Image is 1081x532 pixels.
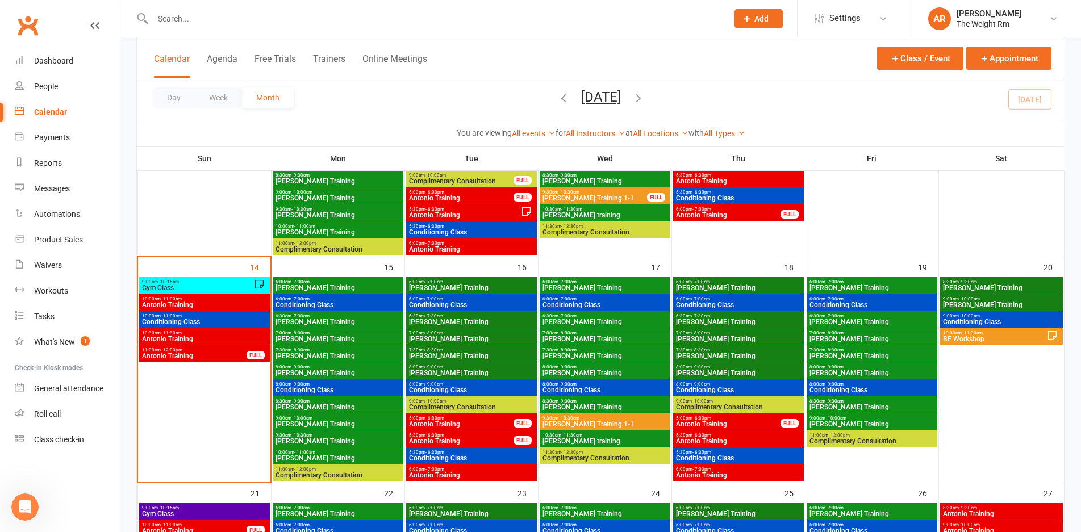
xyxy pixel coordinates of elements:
span: [PERSON_NAME] Training [942,284,1061,291]
span: 9:00am [809,416,935,421]
span: 6:30am [675,313,802,319]
div: Waivers [34,261,62,270]
span: 9:00am [141,279,254,284]
span: [PERSON_NAME] Training [809,336,935,342]
a: Waivers [15,253,120,278]
span: 7:30am [542,347,668,353]
span: [PERSON_NAME] Training [275,178,401,185]
a: All events [512,129,556,138]
span: [PERSON_NAME] Training [275,336,401,342]
span: 10:30am [542,433,668,438]
span: 9:30am [275,433,401,438]
span: - 9:00am [425,382,443,387]
div: FULL [514,193,532,202]
span: - 11:00am [294,224,315,229]
span: [PERSON_NAME] Training [275,212,401,219]
span: 5:30pm [675,190,802,195]
span: - 11:30am [561,433,582,438]
span: - 7:00am [291,279,310,284]
span: 6:00am [408,279,535,284]
div: FULL [514,176,532,185]
span: [PERSON_NAME] Training [275,195,401,202]
span: 8:00am [275,365,401,370]
span: 7:00am [275,330,401,336]
span: Conditioning Class [675,195,802,202]
span: [PERSON_NAME] Training [542,319,668,325]
div: 19 [918,257,938,276]
span: - 10:00am [425,399,446,404]
span: - 7:00am [291,296,310,301]
span: - 7:30am [558,313,577,319]
div: People [34,82,58,91]
a: Automations [15,202,120,227]
span: - 6:30pm [692,190,711,195]
span: [PERSON_NAME] Training 1-1 [542,195,648,202]
span: - 9:00am [825,382,844,387]
span: [PERSON_NAME] Training [408,353,535,359]
span: Conditioning Class [542,387,668,393]
span: 9:00am [275,416,401,421]
span: Conditioning Class [275,301,401,308]
span: 8:00am [675,365,802,370]
span: - 10:00am [425,173,446,178]
div: 18 [784,257,805,276]
span: - 8:30am [692,347,710,353]
span: Conditioning Class [408,229,535,236]
span: - 10:30am [558,190,579,195]
span: - 8:00am [825,330,844,336]
span: - 7:00am [692,279,710,284]
div: Workouts [34,286,68,295]
span: Gym Class [141,284,254,291]
span: - 7:00pm [692,207,711,212]
span: - 11:00am [962,330,983,336]
span: [PERSON_NAME] training [542,212,668,219]
strong: at [625,128,633,137]
span: 10:30am [141,330,268,336]
span: Conditioning Class [675,301,802,308]
span: - 7:00am [825,296,844,301]
div: Dashboard [34,56,73,65]
span: Antonio Training [408,212,521,219]
span: [PERSON_NAME] Training [675,353,802,359]
span: - 8:30am [291,347,310,353]
span: 6:00am [542,279,668,284]
span: - 9:00am [425,365,443,370]
span: 8:00am [275,382,401,387]
a: People [15,74,120,99]
strong: for [556,128,566,137]
span: 11:30am [542,224,668,229]
span: [PERSON_NAME] Training [408,319,535,325]
span: Conditioning Class [809,301,935,308]
button: Trainers [313,53,345,78]
span: [PERSON_NAME] Training [809,421,935,428]
span: - 9:30am [558,173,577,178]
div: Calendar [34,107,67,116]
span: - 9:00am [291,382,310,387]
span: [PERSON_NAME] Training [275,319,401,325]
a: Product Sales [15,227,120,253]
a: Calendar [15,99,120,125]
div: 20 [1044,257,1064,276]
th: Fri [805,146,938,170]
span: - 8:00am [558,330,577,336]
span: 8:30am [542,399,668,404]
span: 8:30am [542,173,668,178]
a: Tasks [15,304,120,329]
span: 8:00am [542,382,668,387]
span: 9:00am [942,313,1061,319]
span: 8:30am [809,399,935,404]
span: 5:30pm [408,207,521,212]
span: 6:00am [275,279,401,284]
span: 7:00am [408,330,535,336]
span: [PERSON_NAME] Training [675,319,802,325]
span: Conditioning Class [675,387,802,393]
span: 8:00am [675,382,802,387]
span: 10:30am [542,207,668,212]
span: - 7:00am [558,296,577,301]
span: 7:30am [675,347,802,353]
span: - 9:30am [558,399,577,404]
span: - 9:00am [825,365,844,370]
a: Roll call [15,401,120,427]
span: [PERSON_NAME] Training [809,404,935,410]
a: All Instructors [566,129,625,138]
